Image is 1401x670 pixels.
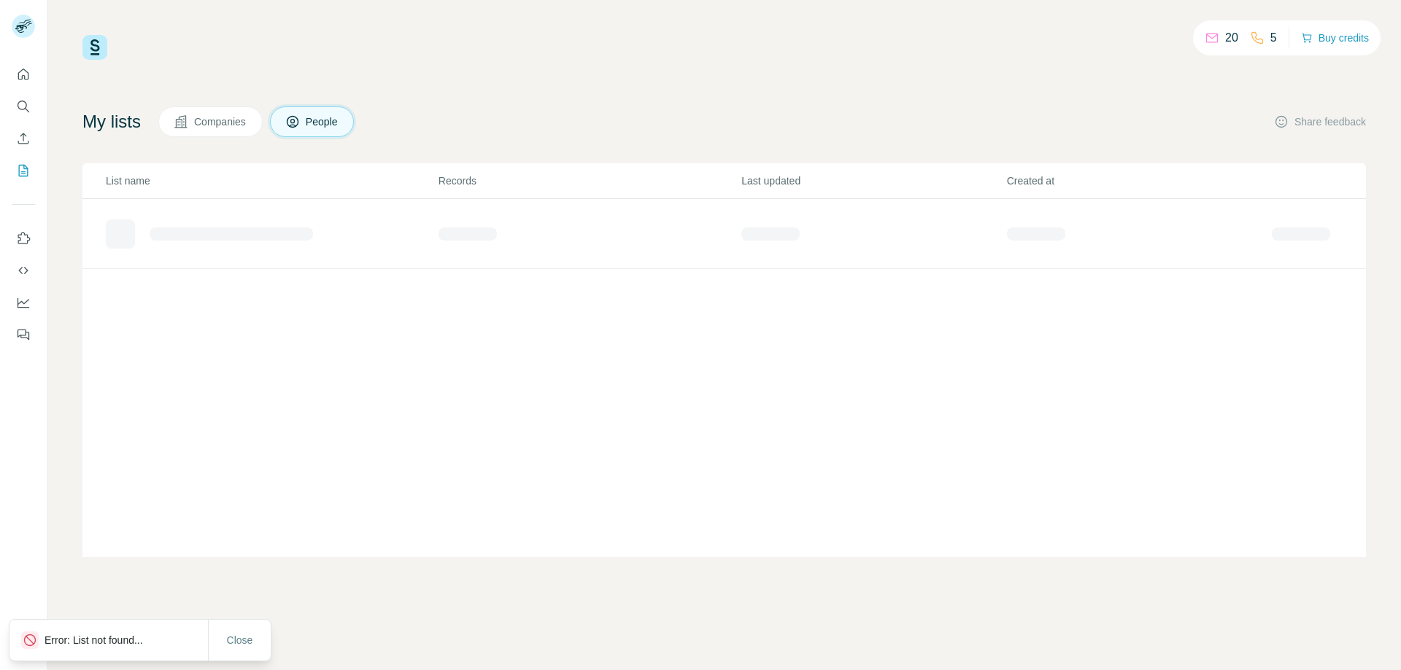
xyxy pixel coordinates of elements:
h4: My lists [82,110,141,133]
span: People [306,114,339,129]
p: Error: List not found... [45,633,155,647]
button: Feedback [12,322,35,348]
button: Buy credits [1301,28,1369,48]
span: Close [227,633,253,647]
button: Close [217,627,263,653]
button: Search [12,93,35,120]
p: 5 [1270,29,1277,47]
button: Use Surfe API [12,257,35,284]
button: Quick start [12,61,35,87]
img: Surfe Logo [82,35,107,60]
p: Created at [1007,174,1270,188]
p: Last updated [741,174,1005,188]
p: List name [106,174,437,188]
button: Share feedback [1274,114,1366,129]
button: My lists [12,157,35,184]
p: 20 [1225,29,1238,47]
span: Companies [194,114,247,129]
p: Records [439,174,740,188]
button: Dashboard [12,289,35,316]
button: Use Surfe on LinkedIn [12,225,35,252]
button: Enrich CSV [12,125,35,152]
